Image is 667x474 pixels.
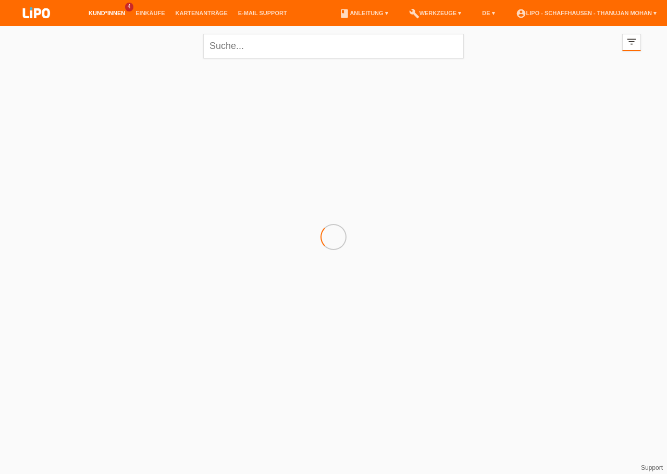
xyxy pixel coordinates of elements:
i: book [339,8,350,19]
a: Kund*innen [83,10,130,16]
a: Einkäufe [130,10,170,16]
input: Suche... [203,34,464,58]
i: filter_list [626,36,637,47]
a: bookAnleitung ▾ [334,10,393,16]
i: build [409,8,419,19]
a: Kartenanträge [170,10,233,16]
a: E-Mail Support [233,10,292,16]
span: 4 [125,3,133,11]
a: account_circleLIPO - Schaffhausen - Thanujan Mohan ▾ [511,10,662,16]
i: account_circle [516,8,526,19]
a: buildWerkzeuge ▾ [404,10,467,16]
a: Support [641,464,663,471]
a: LIPO pay [10,21,63,29]
a: DE ▾ [477,10,500,16]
